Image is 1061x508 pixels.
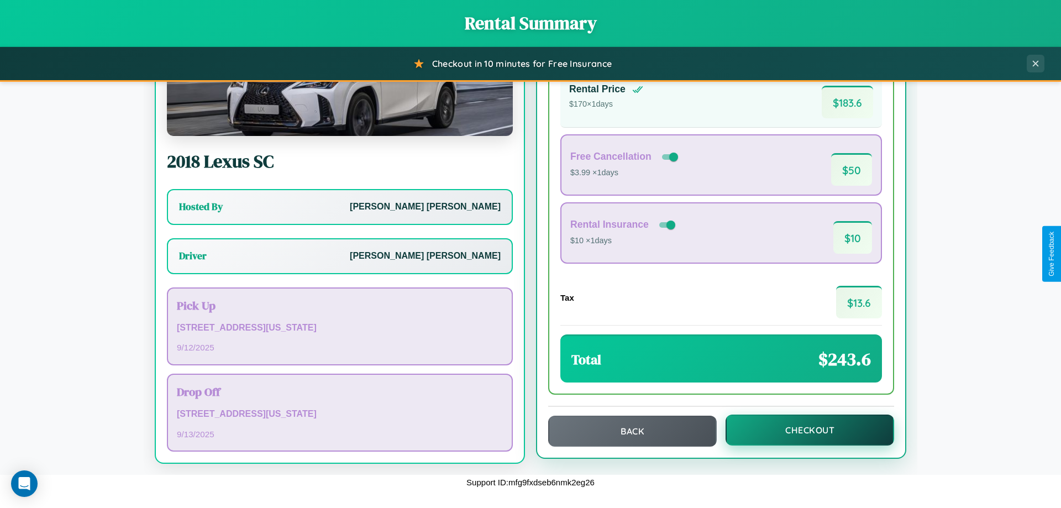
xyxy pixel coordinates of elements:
[177,340,503,355] p: 9 / 12 / 2025
[1048,232,1055,276] div: Give Feedback
[822,86,873,118] span: $ 183.6
[11,11,1050,35] h1: Rental Summary
[818,347,871,371] span: $ 243.6
[570,166,680,180] p: $3.99 × 1 days
[571,350,601,369] h3: Total
[831,153,872,186] span: $ 50
[177,384,503,400] h3: Drop Off
[560,293,574,302] h4: Tax
[570,151,652,163] h4: Free Cancellation
[570,219,649,231] h4: Rental Insurance
[466,475,595,490] p: Support ID: mfg9fxdseb6nmk2eg26
[167,149,513,174] h2: 2018 Lexus SC
[350,199,501,215] p: [PERSON_NAME] [PERSON_NAME]
[177,406,503,422] p: [STREET_ADDRESS][US_STATE]
[179,249,207,263] h3: Driver
[836,286,882,318] span: $ 13.6
[726,415,894,446] button: Checkout
[570,234,677,248] p: $10 × 1 days
[177,427,503,442] p: 9 / 13 / 2025
[569,97,643,112] p: $ 170 × 1 days
[177,297,503,313] h3: Pick Up
[569,83,626,95] h4: Rental Price
[432,58,612,69] span: Checkout in 10 minutes for Free Insurance
[350,248,501,264] p: [PERSON_NAME] [PERSON_NAME]
[833,221,872,254] span: $ 10
[179,200,223,213] h3: Hosted By
[177,320,503,336] p: [STREET_ADDRESS][US_STATE]
[548,416,717,447] button: Back
[11,470,38,497] div: Open Intercom Messenger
